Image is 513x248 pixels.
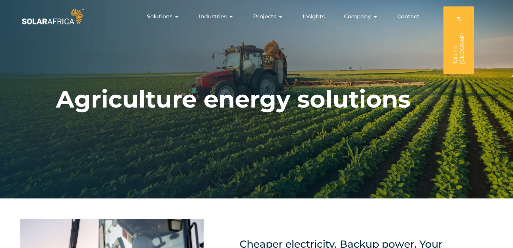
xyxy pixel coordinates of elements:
span: Projects [253,13,276,21]
span: Company [344,13,371,21]
h5: Talk to [GEOGRAPHIC_DATA] [452,24,465,64]
span: Industries [199,13,227,21]
span: Solutions [147,13,172,21]
a: Contact [397,13,419,21]
nav: Menu [85,10,425,23]
div: Menu Toggle [85,10,425,23]
a: Insights [303,13,325,21]
h1: Agriculture energy solutions [56,85,411,114]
